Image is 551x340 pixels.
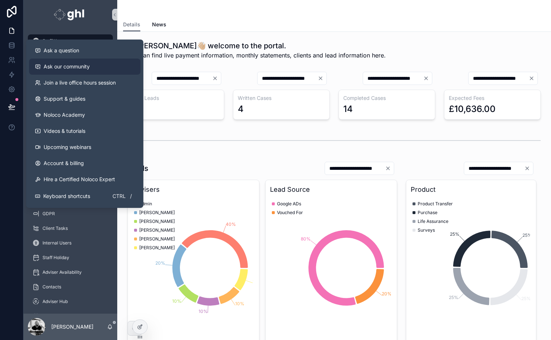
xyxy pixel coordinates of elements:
a: Support & guides [29,91,140,107]
a: Staff Home [28,34,113,48]
a: Adviser Availability [28,266,113,279]
tspan: 20% [382,291,392,296]
button: Keyboard shortcutsCtrl/ [29,187,140,205]
span: Details [123,21,140,28]
h3: Lead Source [270,184,392,195]
span: Life Assurance [418,218,448,224]
span: You can find live payment information, monthly statements, clients and lead information here. [127,51,386,60]
tspan: 10% [235,301,244,306]
span: Adviser Hub [42,299,68,304]
span: Purchase [418,210,437,216]
a: Adviser Hub [28,295,113,308]
span: [PERSON_NAME] [139,245,175,251]
span: Staff Home [42,38,66,44]
span: Upcoming webinars [44,143,91,151]
a: Contacts [28,280,113,294]
span: Noloco Academy [44,111,85,119]
span: Surveys [418,227,435,233]
div: chart [411,198,532,338]
tspan: 25% [522,232,532,238]
a: Noloco Academy [29,107,140,123]
button: Clear [524,165,533,171]
span: Client Tasks [42,225,68,231]
span: Join a live office hours session [44,79,116,86]
h3: Written Cases [238,94,325,102]
a: Internal Users [28,236,113,250]
span: Staff Holiday [42,255,69,261]
a: Staff Holiday [28,251,113,264]
span: Support & guides [44,95,85,102]
div: 4 [238,103,244,115]
a: Client Tasks [28,222,113,235]
button: Ask a question [29,42,140,59]
a: Upcoming webinars [29,139,140,155]
tspan: 40% [226,221,236,227]
button: Clear [212,75,221,81]
span: Keyboard shortcuts [43,193,90,200]
a: Join a live office hours session [29,75,140,91]
tspan: 25% [521,296,531,301]
tspan: 25% [449,295,458,300]
h3: Expected Fees [449,94,536,102]
span: Contacts [42,284,61,290]
span: Adviser Availability [42,269,82,275]
div: scrollable content [23,29,117,314]
span: Videos & tutorials [44,127,85,135]
div: 14 [343,103,353,115]
div: £10,636.00 [449,103,496,115]
span: Ask our community [44,63,90,70]
h3: Paid Leads [132,94,219,102]
span: [PERSON_NAME] [139,210,175,216]
span: Ctrl [112,192,126,201]
button: Clear [385,165,394,171]
p: [PERSON_NAME] [51,323,93,330]
a: Meet The Team [28,310,113,323]
button: Hire a Certified Noloco Expert [29,171,140,187]
span: Vouched For [277,210,303,216]
tspan: 25% [450,231,459,237]
a: Details [123,18,140,32]
h3: Advisers [132,184,255,195]
span: Product Transfer [418,201,453,207]
span: GDPR [42,211,55,217]
span: / [128,193,134,199]
span: [PERSON_NAME] [139,227,175,233]
h1: Hi [PERSON_NAME]👋🏼 welcome to the portal. [127,41,386,51]
button: Clear [318,75,326,81]
h3: Product [411,184,532,195]
button: Clear [423,75,432,81]
span: [PERSON_NAME] [139,218,175,224]
span: [PERSON_NAME] [139,236,175,242]
span: Meet The Team [42,313,75,319]
span: Google ADs [277,201,301,207]
tspan: 80% [301,236,311,242]
span: Account & billing [44,160,84,167]
a: Account & billing [29,155,140,171]
span: News [152,21,166,28]
tspan: 10% [172,298,181,304]
tspan: 10% [253,279,262,284]
span: Internal Users [42,240,71,246]
a: News [152,18,166,33]
span: admin [139,201,152,207]
div: chart [270,198,392,338]
button: Clear [529,75,537,81]
a: Ask our community [29,59,140,75]
a: Videos & tutorials [29,123,140,139]
tspan: 10% [199,309,208,314]
span: Ask a question [44,47,79,54]
span: Hire a Certified Noloco Expert [44,176,115,183]
img: App logo [54,9,86,20]
a: GDPR [28,207,113,220]
h3: Completed Cases [343,94,430,102]
div: chart [132,198,255,338]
